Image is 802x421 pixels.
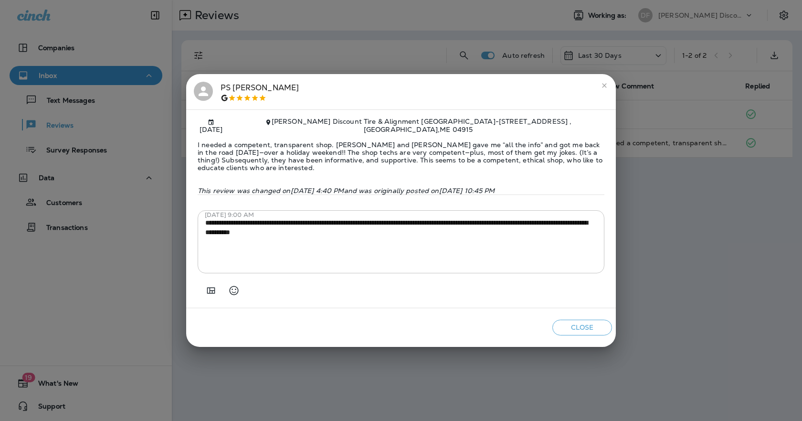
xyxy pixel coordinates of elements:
[597,78,612,93] button: close
[272,117,572,134] span: [PERSON_NAME] Discount Tire & Alignment [GEOGRAPHIC_DATA] - [STREET_ADDRESS] , [GEOGRAPHIC_DATA] ...
[198,133,604,179] span: I needed a competent, transparent shop. [PERSON_NAME] and [PERSON_NAME] gave me “all the info” an...
[552,320,612,335] button: Close
[224,281,243,300] button: Select an emoji
[201,281,221,300] button: Add in a premade template
[344,186,495,195] span: and was originally posted on [DATE] 10:45 PM
[221,82,299,102] div: PS [PERSON_NAME]
[198,118,224,133] span: [DATE]
[198,187,604,194] p: This review was changed on [DATE] 4:40 PM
